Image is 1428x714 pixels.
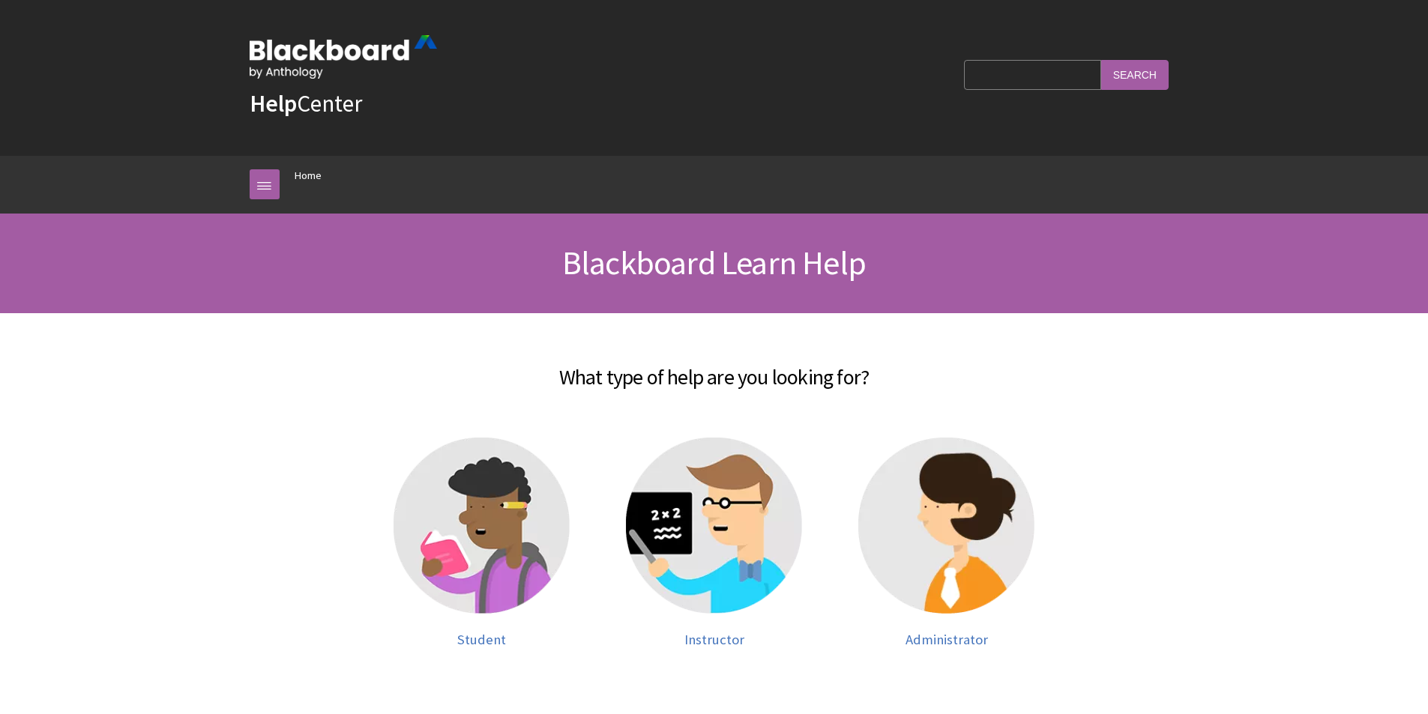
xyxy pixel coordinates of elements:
h2: What type of help are you looking for? [250,343,1179,393]
img: Blackboard by Anthology [250,35,437,79]
a: Instructor help Instructor [613,438,816,648]
img: Student help [394,438,570,614]
a: HelpCenter [250,88,362,118]
img: Instructor help [626,438,802,614]
span: Blackboard Learn Help [562,242,866,283]
img: Administrator help [858,438,1034,614]
a: Student help Student [381,438,583,648]
a: Home [295,166,322,185]
strong: Help [250,88,297,118]
span: Student [457,631,506,648]
span: Administrator [906,631,988,648]
span: Instructor [684,631,744,648]
input: Search [1101,60,1169,89]
a: Administrator help Administrator [846,438,1048,648]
